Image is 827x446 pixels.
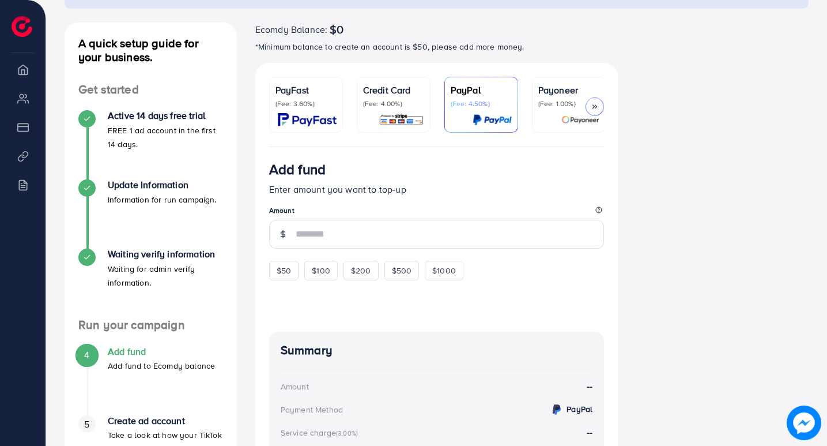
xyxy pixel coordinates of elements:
p: Enter amount you want to top-up [269,182,605,196]
p: Credit Card [363,83,424,97]
li: Update Information [65,179,237,249]
strong: -- [587,380,592,393]
div: Payment Method [281,404,343,415]
p: Add fund to Ecomdy balance [108,359,215,373]
h3: Add fund [269,161,326,178]
legend: Amount [269,205,605,220]
li: Add fund [65,346,237,415]
p: (Fee: 4.00%) [363,99,424,108]
p: (Fee: 1.00%) [538,99,599,108]
div: Amount [281,381,309,392]
img: credit [550,403,564,417]
p: *Minimum balance to create an account is $50, please add more money. [255,40,618,54]
li: Active 14 days free trial [65,110,237,179]
span: 5 [84,418,89,431]
img: image [787,406,821,440]
span: $500 [392,265,412,276]
span: $0 [330,23,343,36]
p: (Fee: 3.60%) [275,99,337,108]
h4: Add fund [108,346,215,357]
h4: A quick setup guide for your business. [65,36,237,64]
img: card [473,113,512,126]
span: $200 [351,265,371,276]
span: $1000 [432,265,456,276]
h4: Run your campaign [65,318,237,332]
p: Waiting for admin verify information. [108,262,223,290]
p: PayPal [451,83,512,97]
p: FREE 1 ad account in the first 14 days. [108,123,223,151]
span: 4 [84,348,89,362]
img: card [379,113,424,126]
p: Information for run campaign. [108,193,217,207]
span: Ecomdy Balance: [255,23,327,36]
p: PayFast [275,83,337,97]
h4: Update Information [108,179,217,190]
strong: -- [587,426,592,438]
h4: Summary [281,343,593,358]
img: logo [12,16,32,37]
div: Service charge [281,427,361,438]
p: Payoneer [538,83,599,97]
strong: PayPal [567,403,592,415]
h4: Active 14 days free trial [108,110,223,121]
p: (Fee: 4.50%) [451,99,512,108]
h4: Get started [65,83,237,97]
h4: Create ad account [108,415,223,426]
img: card [561,113,599,126]
span: $100 [312,265,330,276]
span: $50 [277,265,291,276]
small: (3.00%) [336,429,358,438]
h4: Waiting verify information [108,249,223,260]
img: card [278,113,337,126]
li: Waiting verify information [65,249,237,318]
